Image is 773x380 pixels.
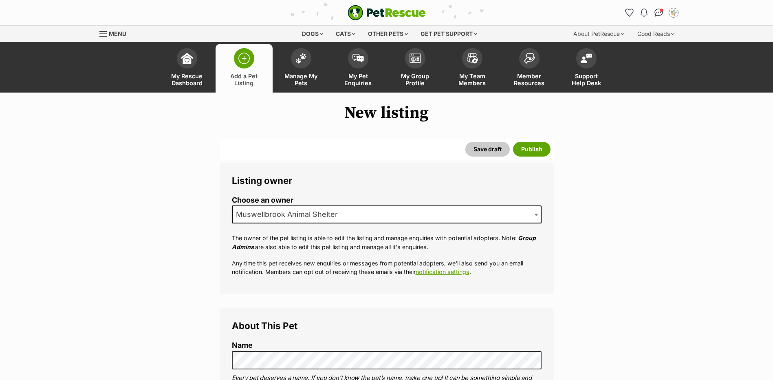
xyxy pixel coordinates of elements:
span: Menu [109,30,126,37]
a: PetRescue [348,5,426,20]
div: Good Reads [632,26,680,42]
img: team-members-icon-5396bd8760b3fe7c0b43da4ab00e1e3bb1a5d9ba89233759b79545d2d3fc5d0d.svg [467,53,478,64]
div: Other pets [362,26,414,42]
img: member-resources-icon-8e73f808a243e03378d46382f2149f9095a855e16c252ad45f914b54edf8863c.svg [524,53,535,64]
span: Add a Pet Listing [226,73,262,86]
div: About PetRescue [568,26,630,42]
img: logo-e224e6f780fb5917bec1dbf3a21bbac754714ae5b6737aabdf751b685950b380.svg [348,5,426,20]
a: Favourites [623,6,636,19]
img: pet-enquiries-icon-7e3ad2cf08bfb03b45e93fb7055b45f3efa6380592205ae92323e6603595dc1f.svg [352,54,364,63]
span: Member Resources [511,73,548,86]
span: My Pet Enquiries [340,73,377,86]
span: Listing owner [232,175,292,186]
em: Group Admins [232,234,536,250]
a: Add a Pet Listing [216,44,273,93]
a: My Rescue Dashboard [159,44,216,93]
img: manage-my-pets-icon-02211641906a0b7f246fdf0571729dbe1e7629f14944591b6c1af311fb30b64b.svg [295,53,307,64]
span: My Group Profile [397,73,434,86]
a: My Team Members [444,44,501,93]
a: Conversations [652,6,665,19]
span: Manage My Pets [283,73,319,86]
a: notification settings [416,268,469,275]
p: The owner of the pet listing is able to edit the listing and manage enquiries with potential adop... [232,234,542,251]
button: Save draft [465,142,510,157]
p: Any time this pet receives new enquiries or messages from potential adopters, we'll also send you... [232,259,542,276]
label: Name [232,341,542,350]
span: My Team Members [454,73,491,86]
button: Publish [513,142,551,157]
span: Muswellbrook Animal Shelter [233,209,346,220]
span: My Rescue Dashboard [169,73,205,86]
img: add-pet-listing-icon-0afa8454b4691262ce3f59096e99ab1cd57d4a30225e0717b998d2c9b9846f56.svg [238,53,250,64]
a: Menu [99,26,132,40]
ul: Account quick links [623,6,680,19]
img: notifications-46538b983faf8c2785f20acdc204bb7945ddae34d4c08c2a6579f10ce5e182be.svg [641,9,647,17]
span: About This Pet [232,320,297,331]
div: Dogs [296,26,329,42]
img: chat-41dd97257d64d25036548639549fe6c8038ab92f7586957e7f3b1b290dea8141.svg [654,9,663,17]
img: Muswellbrook Animal Shelter profile pic [669,9,678,17]
a: My Pet Enquiries [330,44,387,93]
div: Get pet support [415,26,483,42]
a: Manage My Pets [273,44,330,93]
img: help-desk-icon-fdf02630f3aa405de69fd3d07c3f3aa587a6932b1a1747fa1d2bba05be0121f9.svg [581,53,592,63]
label: Choose an owner [232,196,542,205]
a: Member Resources [501,44,558,93]
img: dashboard-icon-eb2f2d2d3e046f16d808141f083e7271f6b2e854fb5c12c21221c1fb7104beca.svg [181,53,193,64]
span: Support Help Desk [568,73,605,86]
span: Muswellbrook Animal Shelter [232,205,542,223]
img: group-profile-icon-3fa3cf56718a62981997c0bc7e787c4b2cf8bcc04b72c1350f741eb67cf2f40e.svg [410,53,421,63]
a: Support Help Desk [558,44,615,93]
a: My Group Profile [387,44,444,93]
button: My account [667,6,680,19]
button: Notifications [638,6,651,19]
div: Cats [330,26,361,42]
